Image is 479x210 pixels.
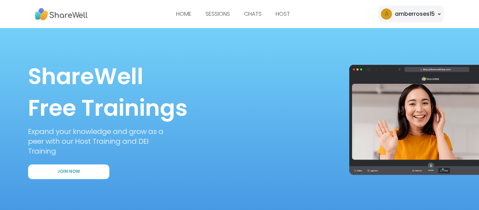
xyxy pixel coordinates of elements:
a: CHATS [244,10,262,18]
button: Join Now [28,164,109,179]
div: amberroses15 [395,10,435,18]
a: HOME [176,10,191,18]
img: ShareWell Nav Logo [35,5,88,24]
p: Expand your knowledge and grow as a peer with our Host Training and DEI Training [28,127,175,156]
span: a [385,9,389,19]
a: HOST [276,10,290,18]
span: Join Now [58,169,80,175]
h1: ShareWell Free Trainings [28,61,451,123]
a: SESSIONS [205,10,230,18]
